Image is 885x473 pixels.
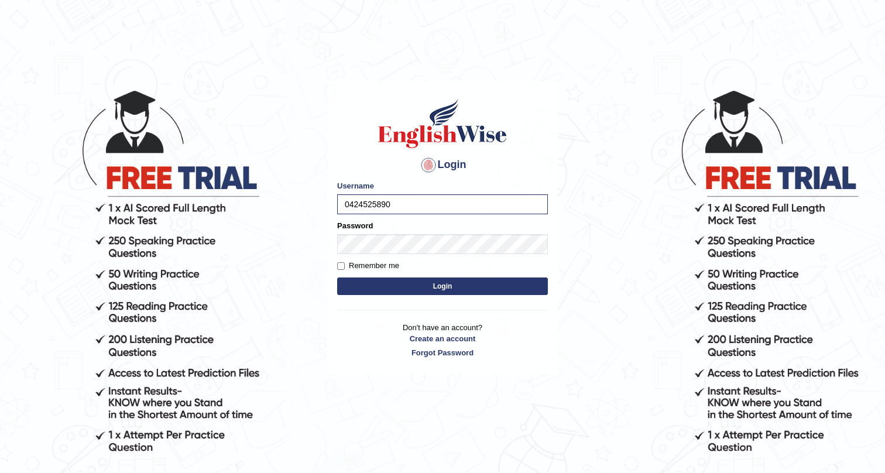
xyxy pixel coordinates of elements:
a: Create an account [337,333,548,344]
input: Remember me [337,262,345,270]
img: Logo of English Wise sign in for intelligent practice with AI [376,97,509,150]
a: Forgot Password [337,347,548,358]
label: Username [337,180,374,191]
label: Password [337,220,373,231]
button: Login [337,277,548,295]
h4: Login [337,156,548,174]
p: Don't have an account? [337,322,548,358]
label: Remember me [337,260,399,272]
